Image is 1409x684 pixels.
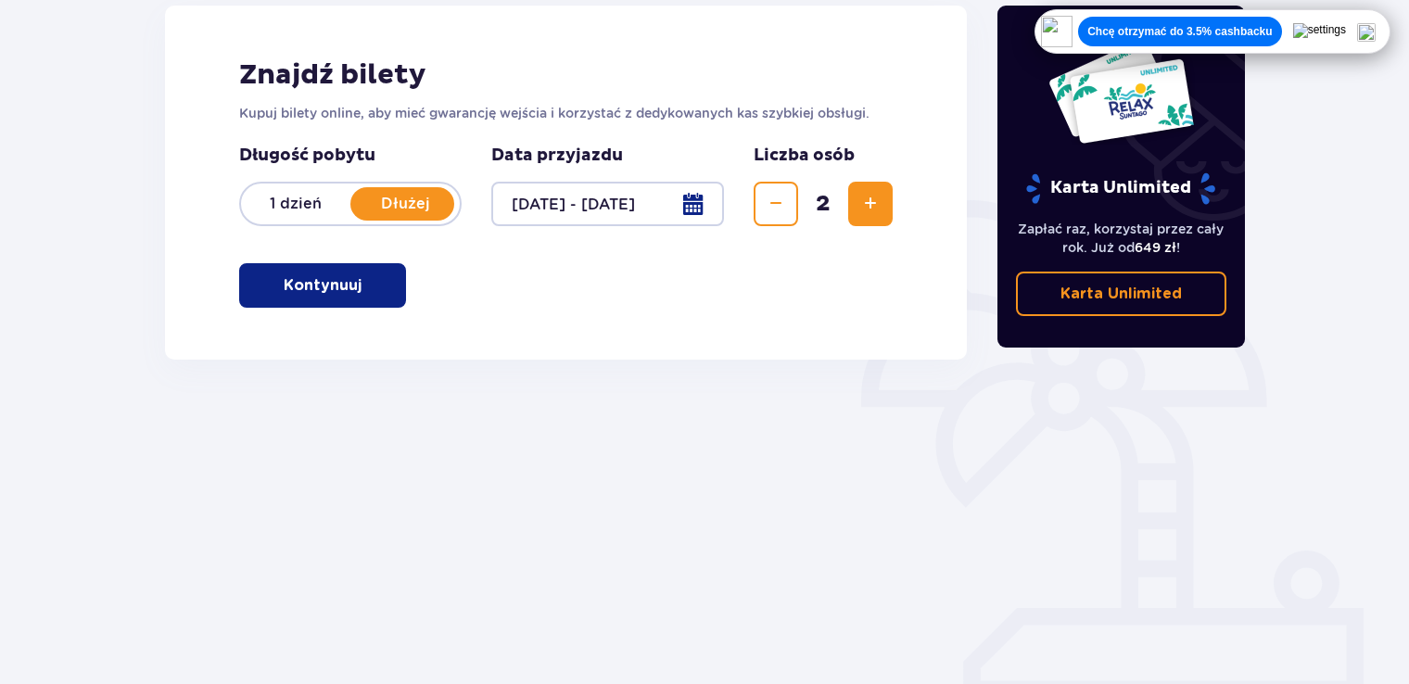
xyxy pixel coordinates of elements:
button: Zwiększ [848,182,893,226]
span: 649 zł [1135,240,1176,255]
p: Karta Unlimited [1060,284,1182,304]
p: 1 dzień [241,194,350,214]
p: Kontynuuj [284,275,362,296]
p: Długość pobytu [239,145,462,167]
p: Karta Unlimited [1024,172,1217,205]
a: Karta Unlimited [1016,272,1227,316]
h2: Znajdź bilety [239,57,893,93]
p: Zapłać raz, korzystaj przez cały rok. Już od ! [1016,220,1227,257]
p: Dłużej [350,194,460,214]
p: Kupuj bilety online, aby mieć gwarancję wejścia i korzystać z dedykowanych kas szybkiej obsługi. [239,104,893,122]
button: Zmniejsz [754,182,798,226]
span: 2 [802,190,844,218]
img: Dwie karty całoroczne do Suntago z napisem 'UNLIMITED RELAX', na białym tle z tropikalnymi liśćmi... [1047,37,1195,145]
p: Liczba osób [754,145,855,167]
p: Data przyjazdu [491,145,623,167]
button: Kontynuuj [239,263,406,308]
